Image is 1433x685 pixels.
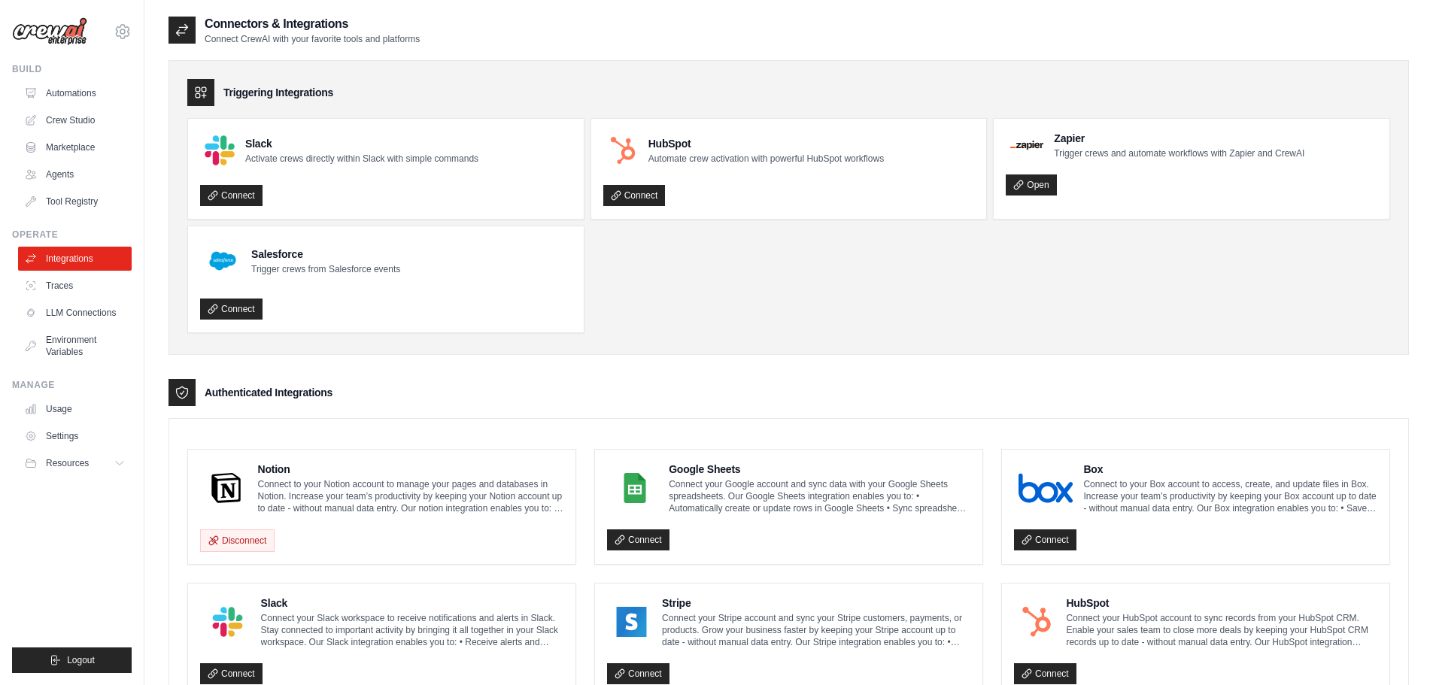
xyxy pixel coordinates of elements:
h4: Zapier [1054,131,1304,146]
a: LLM Connections [18,301,132,325]
div: Build [12,63,132,75]
a: Connect [200,185,263,206]
a: Marketplace [18,135,132,159]
a: Integrations [18,247,132,271]
button: Logout [12,647,132,673]
a: Automations [18,81,132,105]
span: Logout [67,654,95,666]
p: Automate crew activation with powerful HubSpot workflows [648,153,884,165]
h4: Box [1083,462,1377,477]
img: Google Sheets Logo [612,473,658,503]
p: Connect your HubSpot account to sync records from your HubSpot CRM. Enable your sales team to clo... [1066,612,1377,648]
p: Trigger crews from Salesforce events [251,263,400,275]
a: Open [1006,174,1056,195]
p: Trigger crews and automate workflows with Zapier and CrewAI [1054,147,1304,159]
h4: HubSpot [648,136,884,151]
img: Zapier Logo [1010,141,1043,150]
p: Connect to your Box account to access, create, and update files in Box. Increase your team’s prod... [1083,478,1377,514]
img: HubSpot Logo [608,135,638,165]
p: Connect your Stripe account and sync your Stripe customers, payments, or products. Grow your busi... [662,612,970,648]
img: Slack Logo [205,135,235,165]
button: Disconnect [200,529,275,552]
img: Box Logo [1019,473,1073,503]
img: HubSpot Logo [1019,607,1055,637]
h4: Slack [245,136,478,151]
a: Agents [18,162,132,186]
a: Connect [200,299,263,320]
h4: Stripe [662,596,970,611]
img: Notion Logo [205,473,247,503]
div: Operate [12,229,132,241]
img: Stripe Logo [612,607,651,637]
a: Connect [607,663,669,684]
a: Tool Registry [18,189,132,214]
a: Connect [1014,663,1076,684]
button: Resources [18,451,132,475]
h4: Slack [261,596,563,611]
a: Connect [200,663,263,684]
img: Slack Logo [205,607,250,637]
h4: Google Sheets [669,462,970,477]
a: Connect [603,185,666,206]
a: Usage [18,397,132,421]
h4: Salesforce [251,247,400,262]
p: Activate crews directly within Slack with simple commands [245,153,478,165]
a: Connect [1014,529,1076,550]
a: Crew Studio [18,108,132,132]
img: Logo [12,17,87,46]
p: Connect your Slack workspace to receive notifications and alerts in Slack. Stay connected to impo... [261,612,563,648]
h3: Triggering Integrations [223,85,333,100]
div: Manage [12,379,132,391]
h2: Connectors & Integrations [205,15,420,33]
a: Environment Variables [18,328,132,364]
h3: Authenticated Integrations [205,385,332,400]
a: Traces [18,274,132,298]
p: Connect CrewAI with your favorite tools and platforms [205,33,420,45]
p: Connect your Google account and sync data with your Google Sheets spreadsheets. Our Google Sheets... [669,478,970,514]
span: Resources [46,457,89,469]
h4: Notion [258,462,564,477]
img: Salesforce Logo [205,243,241,279]
p: Connect to your Notion account to manage your pages and databases in Notion. Increase your team’s... [258,478,564,514]
a: Connect [607,529,669,550]
h4: HubSpot [1066,596,1377,611]
a: Settings [18,424,132,448]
